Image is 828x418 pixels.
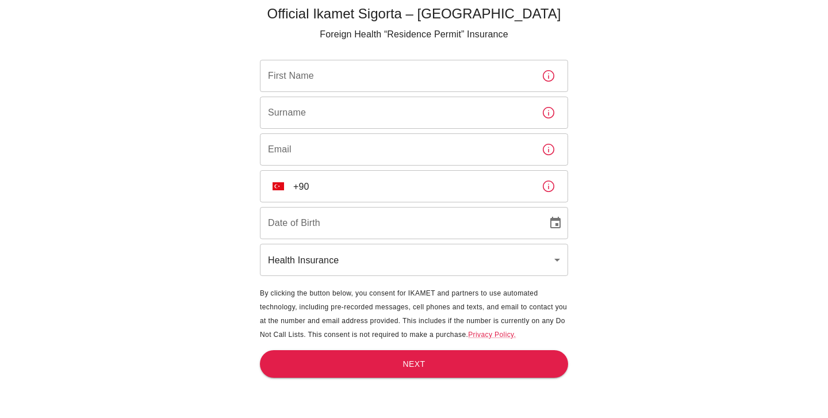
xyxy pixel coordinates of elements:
button: Select country [268,176,289,197]
button: Choose date [544,212,567,235]
span: By clicking the button below, you consent for IKAMET and partners to use automated technology, in... [260,289,567,339]
input: DD/MM/YYYY [260,207,539,239]
h5: Official Ikamet Sigorta – [GEOGRAPHIC_DATA] [260,5,568,23]
button: Next [260,350,568,378]
a: Privacy Policy. [468,331,516,339]
p: Foreign Health “Residence Permit” Insurance [260,28,568,41]
img: unknown [273,182,284,190]
div: Health Insurance [260,244,568,276]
